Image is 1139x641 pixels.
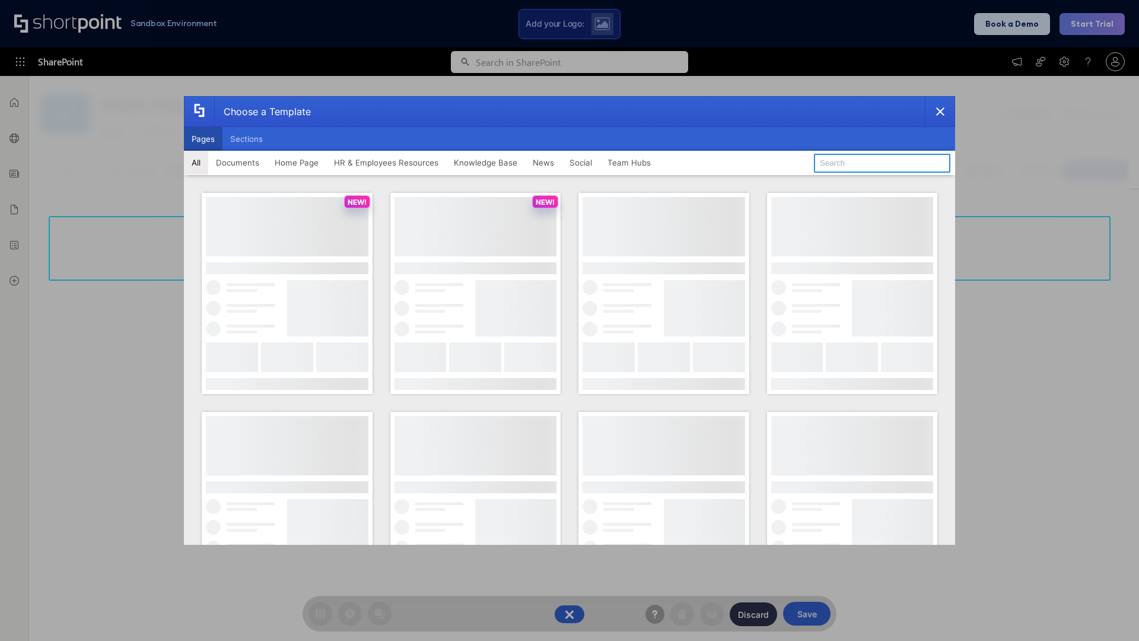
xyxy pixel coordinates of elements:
div: template selector [184,96,955,545]
iframe: Chat Widget [1080,584,1139,641]
button: Team Hubs [600,151,658,174]
input: Search [814,154,950,173]
p: NEW! [348,198,367,207]
button: HR & Employees Resources [326,151,446,174]
button: All [184,151,208,174]
button: Pages [184,127,222,151]
button: Sections [222,127,271,151]
button: Knowledge Base [446,151,525,174]
button: News [525,151,562,174]
button: Documents [208,151,267,174]
div: Choose a Template [214,97,311,126]
button: Home Page [267,151,326,174]
button: Social [562,151,600,174]
p: NEW! [536,198,555,207]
